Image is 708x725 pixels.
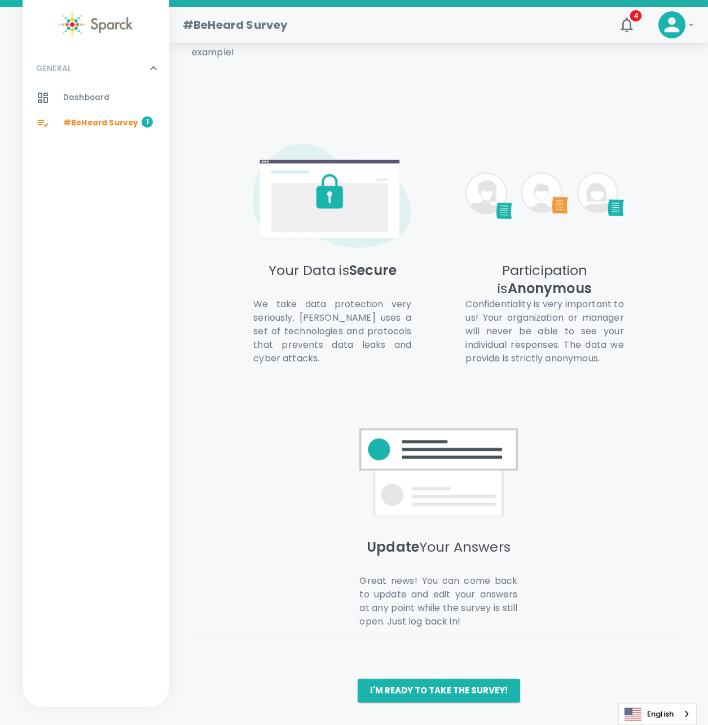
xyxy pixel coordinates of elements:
span: 1 [142,116,153,128]
div: Language [618,703,697,725]
a: Dashboard [23,85,169,110]
h1: #BeHeard Survey [183,16,288,34]
h5: Your Data is [253,261,411,298]
span: Secure [349,261,397,279]
a: English [619,704,696,724]
img: Sparck logo [59,11,133,38]
div: GENERAL [23,51,169,85]
img: [object Object] [253,143,411,248]
span: #BeHeard Survey [63,117,138,129]
p: Confidentiality is very important to us! Your organization or manager will never be able to see y... [465,298,623,365]
aside: Language selected: English [618,703,697,725]
span: Update [367,538,419,556]
h5: Participation is [465,261,623,298]
button: 4 [613,11,640,38]
div: GENERAL [23,85,169,140]
img: [object Object] [465,143,623,248]
h5: Your Answers [359,538,517,574]
a: #BeHeard Survey1 [23,111,169,136]
p: Great news! You can come back to update and edit your answers at any point while the survey is st... [359,574,517,628]
p: We take data protection very seriously. [PERSON_NAME] uses a set of technologies and protocols th... [253,298,411,365]
button: I'm ready to take the survey! [358,679,520,702]
a: Sparck logo [23,11,169,38]
span: Anonymous [508,279,592,298]
p: GENERAL [36,63,71,74]
span: 4 [630,10,642,21]
span: Dashboard [63,92,109,103]
img: [object Object] [359,420,517,525]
